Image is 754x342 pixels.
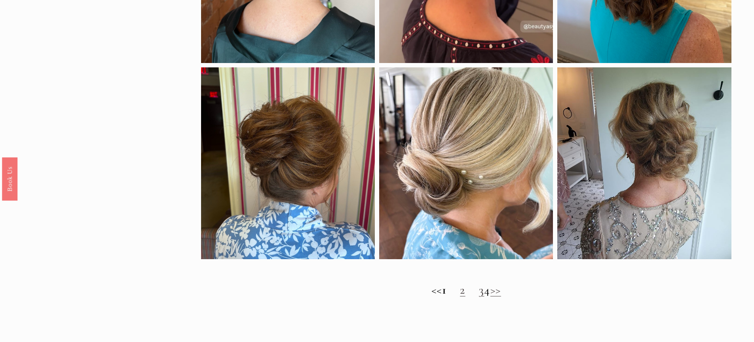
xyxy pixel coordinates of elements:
a: Book Us [2,157,17,200]
a: 3 [479,283,484,297]
a: >> [490,283,501,297]
strong: 1 [442,283,447,297]
h2: << 4 [201,283,731,297]
a: 2 [460,283,465,297]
